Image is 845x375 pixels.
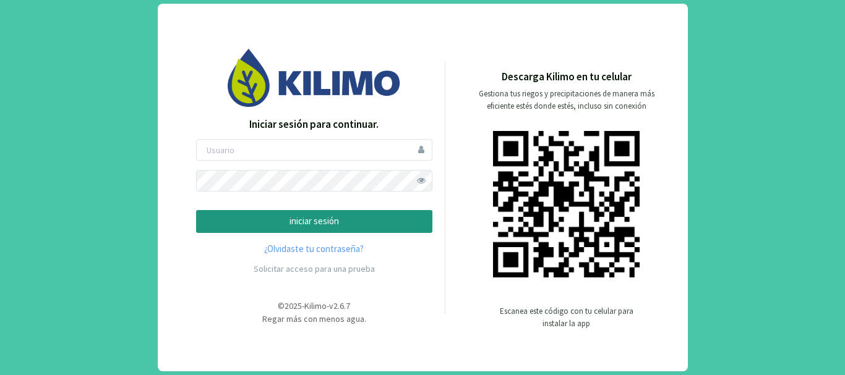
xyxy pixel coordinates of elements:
[327,300,329,311] span: -
[493,131,640,277] img: qr code
[196,139,432,161] input: Usuario
[285,300,302,311] span: 2025
[329,300,350,311] span: v2.6.7
[278,300,285,311] span: ©
[196,242,432,256] a: ¿Olvidaste tu contraseña?
[196,117,432,133] p: Iniciar sesión para continuar.
[471,88,662,112] p: Gestiona tus riegos y precipitaciones de manera más eficiente estés donde estés, incluso sin cone...
[262,313,366,324] span: Regar más con menos agua.
[196,210,432,233] button: iniciar sesión
[499,305,635,330] p: Escanea este código con tu celular para instalar la app
[228,49,401,106] img: Image
[207,214,422,229] p: iniciar sesión
[502,69,632,85] p: Descarga Kilimo en tu celular
[304,300,327,311] span: Kilimo
[302,300,304,311] span: -
[254,263,375,274] a: Solicitar acceso para una prueba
